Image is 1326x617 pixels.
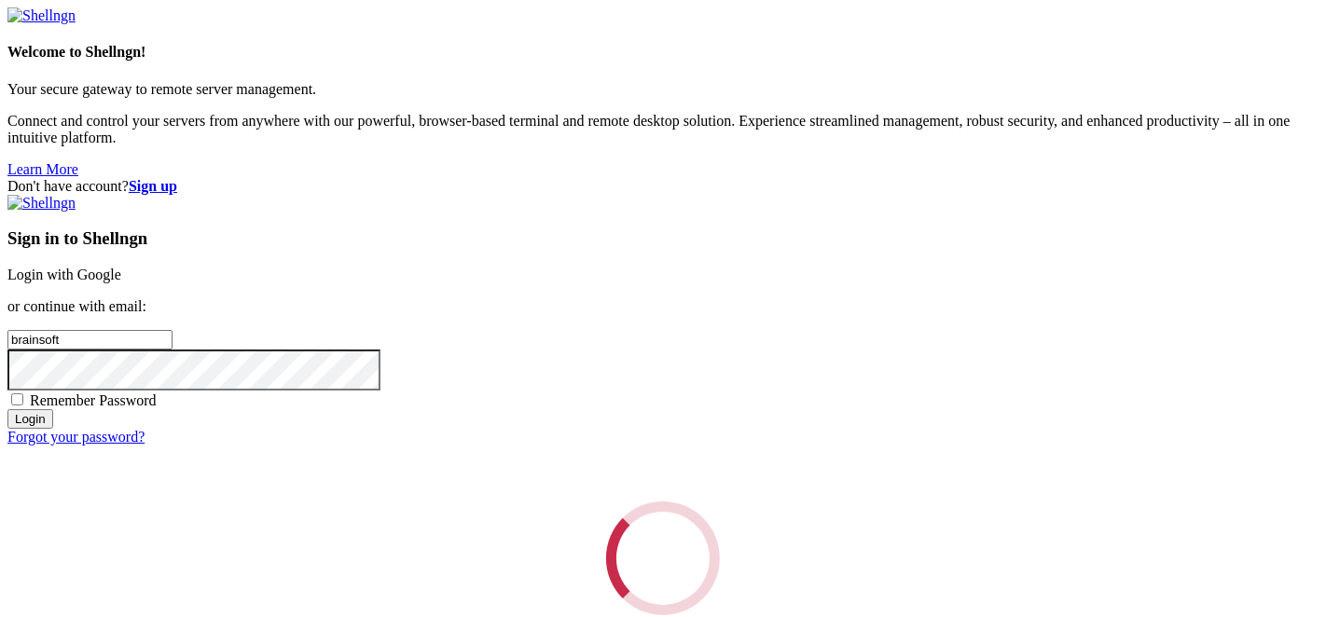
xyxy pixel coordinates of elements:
[7,113,1319,146] p: Connect and control your servers from anywhere with our powerful, browser-based terminal and remo...
[7,44,1319,61] h4: Welcome to Shellngn!
[7,81,1319,98] p: Your secure gateway to remote server management.
[7,330,173,350] input: Email address
[7,161,78,177] a: Learn More
[7,195,76,212] img: Shellngn
[30,392,157,408] span: Remember Password
[7,228,1319,249] h3: Sign in to Shellngn
[129,178,177,194] a: Sign up
[7,267,121,282] a: Login with Google
[7,409,53,429] input: Login
[7,298,1319,315] p: or continue with email:
[7,7,76,24] img: Shellngn
[11,393,23,405] input: Remember Password
[7,429,145,445] a: Forgot your password?
[606,501,720,615] div: Loading...
[7,178,1319,195] div: Don't have account?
